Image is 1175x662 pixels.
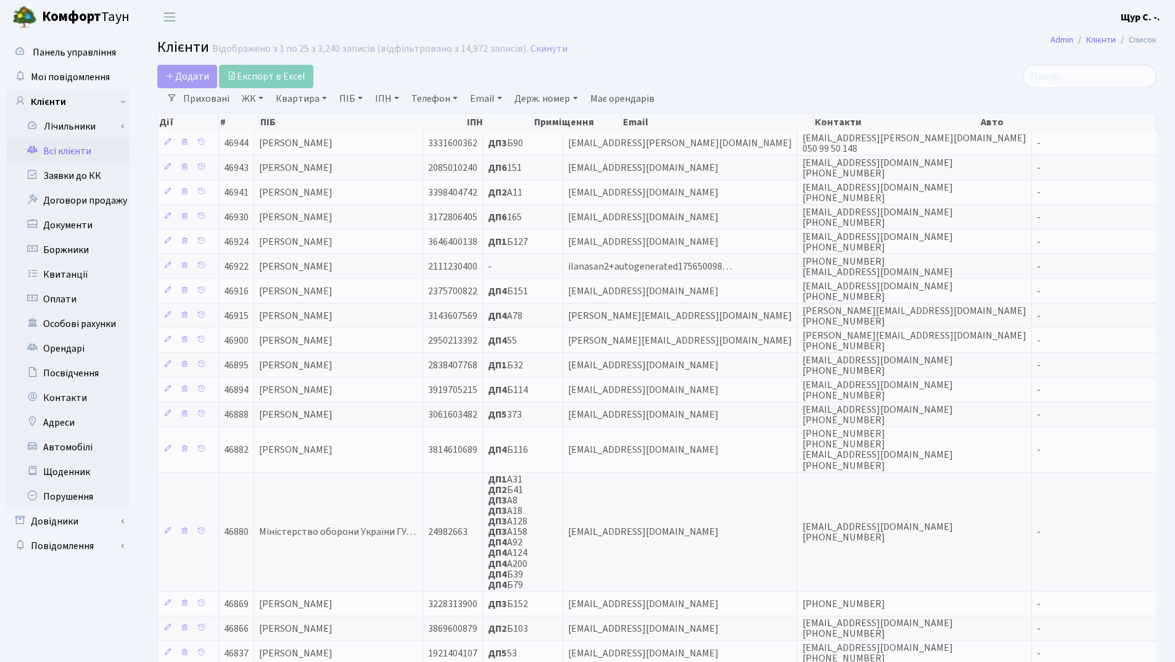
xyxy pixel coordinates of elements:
[488,334,517,347] span: 55
[428,235,477,249] span: 3646400138
[488,504,507,518] b: ДП3
[1037,260,1041,273] span: -
[224,647,249,660] span: 46837
[1050,33,1073,46] a: Admin
[259,136,332,150] span: [PERSON_NAME]
[585,88,659,109] a: Має орендарів
[370,88,404,109] a: ІПН
[568,443,719,457] span: [EMAIL_ADDRESS][DOMAIN_NAME]
[6,534,130,558] a: Повідомлення
[1037,358,1041,372] span: -
[428,161,477,175] span: 2085010240
[259,161,332,175] span: [PERSON_NAME]
[6,484,130,509] a: Порушення
[1037,647,1041,660] span: -
[814,114,979,131] th: Контакти
[157,36,209,58] span: Клієнти
[259,114,466,131] th: ПІБ
[428,210,477,224] span: 3172806405
[428,622,477,635] span: 3869600879
[568,161,719,175] span: [EMAIL_ADDRESS][DOMAIN_NAME]
[568,525,719,539] span: [EMAIL_ADDRESS][DOMAIN_NAME]
[428,136,477,150] span: 3331600362
[802,354,953,378] span: [EMAIL_ADDRESS][DOMAIN_NAME] [PHONE_NUMBER]
[6,163,130,188] a: Заявки до КК
[428,597,477,611] span: 3228313900
[488,284,507,298] b: ДП4
[224,260,249,273] span: 46922
[428,525,468,539] span: 24982663
[259,260,332,273] span: [PERSON_NAME]
[568,210,719,224] span: [EMAIL_ADDRESS][DOMAIN_NAME]
[1037,186,1041,199] span: -
[259,284,332,298] span: [PERSON_NAME]
[224,136,249,150] span: 46944
[466,114,534,131] th: ІПН
[802,304,1026,328] span: [PERSON_NAME][EMAIL_ADDRESS][DOMAIN_NAME] [PHONE_NUMBER]
[271,88,332,109] a: Квартира
[6,213,130,238] a: Документи
[568,622,719,635] span: [EMAIL_ADDRESS][DOMAIN_NAME]
[530,43,567,55] a: Скинути
[488,597,507,611] b: ДП3
[488,358,507,372] b: ДП1
[42,7,130,28] span: Таун
[224,309,249,323] span: 46915
[224,210,249,224] span: 46930
[6,40,130,65] a: Панель управління
[802,427,953,472] span: [PHONE_NUMBER] [PHONE_NUMBER] [EMAIL_ADDRESS][DOMAIN_NAME] [PHONE_NUMBER]
[1037,408,1041,421] span: -
[428,408,477,421] span: 3061603482
[224,235,249,249] span: 46924
[568,260,732,273] span: ilanasan2+autogenerated175650098…
[488,443,528,457] span: Б116
[979,114,1156,131] th: Авто
[802,156,953,180] span: [EMAIL_ADDRESS][DOMAIN_NAME] [PHONE_NUMBER]
[488,494,507,507] b: ДП3
[1032,27,1175,53] nav: breadcrumb
[259,309,332,323] span: [PERSON_NAME]
[259,210,332,224] span: [PERSON_NAME]
[1116,33,1156,47] li: Список
[488,483,507,497] b: ДП2
[488,473,527,592] span: А31 Б41 А8 А18 А128 А158 А92 А124 А200 Б39 Б79
[259,186,332,199] span: [PERSON_NAME]
[6,188,130,213] a: Договори продажу
[1037,622,1041,635] span: -
[488,647,507,660] b: ДП5
[488,161,507,175] b: ДП6
[488,568,507,581] b: ДП4
[6,509,130,534] a: Довідники
[568,136,792,150] span: [EMAIL_ADDRESS][PERSON_NAME][DOMAIN_NAME]
[14,114,130,139] a: Лічильники
[488,515,507,528] b: ДП3
[488,622,507,635] b: ДП2
[6,89,130,114] a: Клієнти
[6,361,130,386] a: Посвідчення
[1037,334,1041,347] span: -
[533,114,622,131] th: Приміщення
[428,647,477,660] span: 1921404107
[259,622,332,635] span: [PERSON_NAME]
[488,309,507,323] b: ДП4
[224,358,249,372] span: 46895
[488,260,492,273] span: -
[488,284,528,298] span: Б151
[488,647,517,660] span: 53
[488,443,507,457] b: ДП4
[6,435,130,460] a: Автомобілі
[6,312,130,336] a: Особові рахунки
[802,403,953,427] span: [EMAIL_ADDRESS][DOMAIN_NAME] [PHONE_NUMBER]
[622,114,814,131] th: Email
[1037,284,1041,298] span: -
[488,536,507,549] b: ДП4
[224,597,249,611] span: 46869
[509,88,582,109] a: Держ. номер
[224,334,249,347] span: 46900
[568,383,719,397] span: [EMAIL_ADDRESS][DOMAIN_NAME]
[158,114,219,131] th: Дії
[259,383,332,397] span: [PERSON_NAME]
[488,578,507,592] b: ДП4
[1037,235,1041,249] span: -
[42,7,101,27] b: Комфорт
